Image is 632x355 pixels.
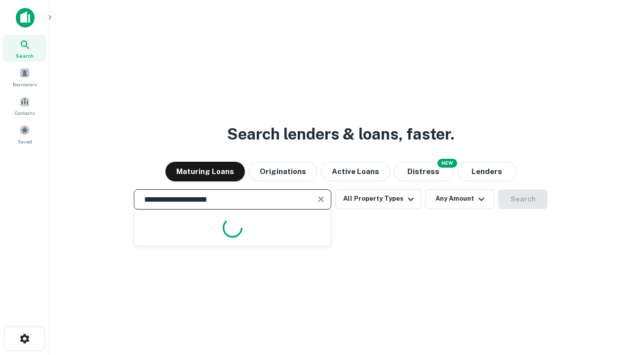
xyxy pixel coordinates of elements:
button: Originations [249,162,317,181]
span: Contacts [15,109,35,117]
img: capitalize-icon.png [16,8,35,28]
a: Borrowers [3,64,46,90]
span: Borrowers [13,80,37,88]
button: All Property Types [335,189,421,209]
a: Search [3,35,46,62]
div: NEW [437,159,457,168]
span: Saved [18,138,32,145]
a: Contacts [3,92,46,119]
a: Saved [3,121,46,147]
span: Search [16,52,34,60]
button: Lenders [457,162,516,181]
button: Search distressed loans with lien and other non-mortgage details. [394,162,453,181]
button: Clear [314,192,328,206]
iframe: Chat Widget [583,276,632,323]
button: Active Loans [321,162,390,181]
button: Any Amount [425,189,494,209]
h3: Search lenders & loans, faster. [227,122,454,146]
button: Maturing Loans [165,162,245,181]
